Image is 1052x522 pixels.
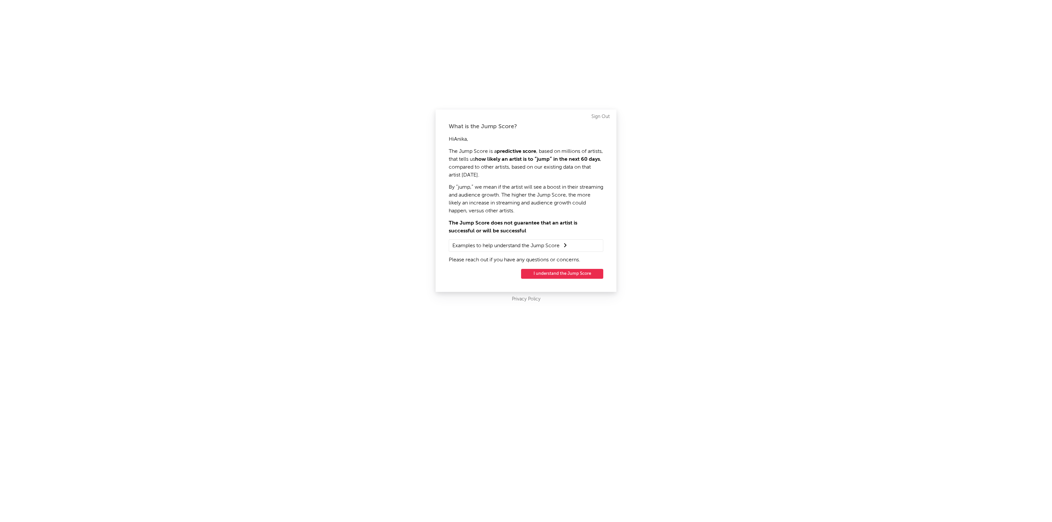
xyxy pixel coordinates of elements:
strong: how likely an artist is to “jump” in the next 60 days [475,157,600,162]
strong: predictive score [497,149,536,154]
a: Sign Out [591,113,610,121]
strong: The Jump Score does not guarantee that an artist is successful or will be successful [449,221,577,234]
button: I understand the Jump Score [521,269,603,279]
p: By “jump,” we mean if the artist will see a boost in their streaming and audience growth. The hig... [449,183,603,215]
summary: Examples to help understand the Jump Score [452,241,600,250]
div: What is the Jump Score? [449,123,603,130]
p: Hi Anika , [449,135,603,143]
a: Privacy Policy [512,295,540,303]
p: The Jump Score is a , based on millions of artists, that tells us , compared to other artists, ba... [449,148,603,179]
p: Please reach out if you have any questions or concerns. [449,256,603,264]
